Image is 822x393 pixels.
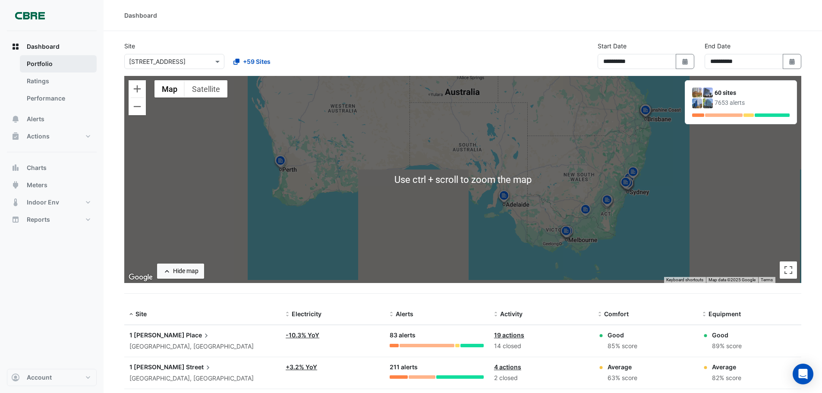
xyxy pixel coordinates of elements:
label: End Date [705,41,731,50]
span: Site [135,310,147,318]
label: Site [124,41,135,50]
button: Account [7,369,97,386]
img: site-pin.svg [622,172,636,187]
app-icon: Actions [11,132,20,141]
div: [GEOGRAPHIC_DATA], [GEOGRAPHIC_DATA] [129,374,275,384]
div: Hide map [173,267,198,276]
img: site-pin.svg [621,177,635,192]
span: Alerts [396,310,413,318]
span: Place [186,330,211,340]
div: Good [712,330,742,340]
div: Average [608,362,637,371]
img: site-pin.svg [561,225,575,240]
button: Zoom in [129,80,146,97]
img: site-pin.svg [600,194,614,209]
span: 1 [PERSON_NAME] [129,331,185,339]
label: Start Date [598,41,627,50]
img: Company Logo [10,7,49,24]
div: 82% score [712,373,741,383]
div: Dashboard [124,11,157,20]
span: Reports [27,215,50,224]
div: 211 alerts [390,362,483,372]
a: Terms (opens in new tab) [761,277,773,282]
div: 14 closed [494,341,588,351]
app-icon: Dashboard [11,42,20,51]
div: Dashboard [7,55,97,110]
a: 4 actions [494,363,521,371]
a: -10.3% YoY [286,331,319,339]
img: site-pin.svg [619,176,633,191]
button: Alerts [7,110,97,128]
app-icon: Meters [11,181,20,189]
button: Toggle fullscreen view [780,261,797,279]
img: 1 Shelley Street [703,88,713,97]
div: Open Intercom Messenger [793,364,813,384]
app-icon: Alerts [11,115,20,123]
img: site-pin.svg [579,203,592,218]
a: Portfolio [20,55,97,72]
a: Performance [20,90,97,107]
span: Meters [27,181,47,189]
span: Equipment [709,310,741,318]
button: Dashboard [7,38,97,55]
button: Hide map [157,264,204,279]
img: site-pin.svg [274,155,288,170]
img: site-pin.svg [497,189,511,204]
div: 2 closed [494,373,588,383]
span: Account [27,373,52,382]
img: 1 Martin Place [692,88,702,97]
div: Average [712,362,741,371]
span: Street [186,362,212,372]
button: Indoor Env [7,194,97,211]
div: 83 alerts [390,330,483,340]
button: Meters [7,176,97,194]
app-icon: Charts [11,163,20,172]
div: 7653 alerts [715,98,790,107]
img: site-pin.svg [600,195,614,211]
app-icon: Reports [11,215,20,224]
fa-icon: Select Date [681,58,689,65]
span: Actions [27,132,50,141]
div: [GEOGRAPHIC_DATA], [GEOGRAPHIC_DATA] [129,342,275,352]
img: site-pin.svg [639,104,652,119]
span: 1 [PERSON_NAME] [129,363,185,371]
span: Dashboard [27,42,60,51]
img: site-pin.svg [620,176,633,192]
button: Show street map [154,80,185,97]
a: +3.2% YoY [286,363,317,371]
a: Open this area in Google Maps (opens a new window) [126,272,155,283]
button: Reports [7,211,97,228]
button: Charts [7,159,97,176]
button: +59 Sites [228,54,276,69]
button: Zoom out [129,98,146,115]
a: Ratings [20,72,97,90]
img: 10 Franklin Street (GPO Exchange) [692,98,702,108]
span: Alerts [27,115,44,123]
button: Keyboard shortcuts [666,277,703,283]
img: site-pin.svg [559,225,573,240]
span: +59 Sites [243,57,271,66]
img: site-pin.svg [274,154,287,170]
fa-icon: Select Date [788,58,796,65]
button: Show satellite imagery [185,80,227,97]
img: Google [126,272,155,283]
span: Activity [500,310,523,318]
a: 19 actions [494,331,524,339]
span: Comfort [604,310,629,318]
img: site-pin.svg [639,104,653,119]
div: 63% score [608,373,637,383]
span: Electricity [292,310,321,318]
img: site-pin.svg [626,166,640,181]
button: Actions [7,128,97,145]
div: Good [608,330,637,340]
span: Indoor Env [27,198,59,207]
span: Charts [27,163,47,172]
div: 89% score [712,341,742,351]
div: 85% score [608,341,637,351]
app-icon: Indoor Env [11,198,20,207]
